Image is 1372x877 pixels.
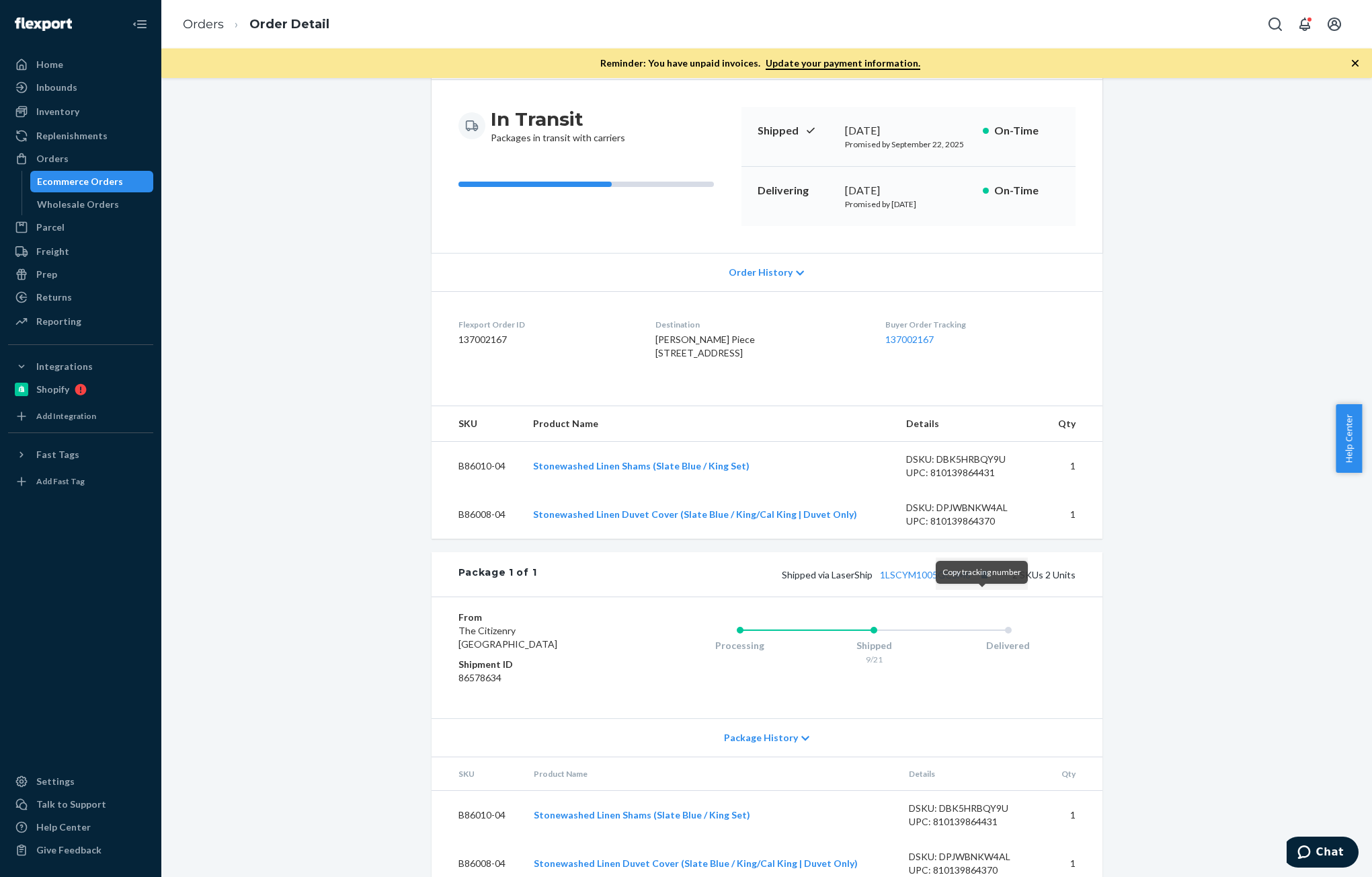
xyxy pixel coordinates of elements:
[126,11,153,38] button: Close Navigation
[36,268,57,281] div: Prep
[8,771,153,792] a: Settings
[8,311,153,332] a: Reporting
[8,839,153,861] button: Give Feedback
[807,639,941,652] div: Shipped
[432,442,523,491] td: B86010-04
[994,123,1059,139] p: On-Time
[906,501,1033,514] div: DSKU: DPJWBNKW4AL
[458,658,619,671] dt: Shipment ID
[941,639,1076,652] div: Delivered
[536,566,1075,583] div: 2 SKUs 2 Units
[1043,406,1102,442] th: Qty
[36,775,75,788] div: Settings
[172,5,340,44] ol: breadcrumbs
[845,139,972,150] p: Promised by September 22, 2025
[898,757,1046,791] th: Details
[36,221,65,234] div: Parcel
[1043,490,1102,539] td: 1
[15,17,72,31] img: Flexport logo
[845,183,972,198] div: [DATE]
[909,802,1035,815] div: DSKU: DBK5HRBQY9U
[458,566,537,583] div: Package 1 of 1
[8,125,153,147] a: Replenishments
[845,123,972,139] div: [DATE]
[600,56,920,70] p: Reminder: You have unpaid invoices.
[458,611,619,624] dt: From
[36,291,72,304] div: Returns
[909,864,1035,877] div: UPC: 810139864370
[909,850,1035,864] div: DSKU: DPJWBNKW4AL
[183,17,224,32] a: Orders
[522,406,895,442] th: Product Name
[432,406,523,442] th: SKU
[36,843,102,857] div: Give Feedback
[942,567,1021,577] span: Copy tracking number
[8,77,153,98] a: Inbounds
[36,360,93,373] div: Integrations
[673,639,807,652] div: Processing
[807,654,941,665] div: 9/21
[906,514,1033,528] div: UPC: 810139864370
[8,264,153,285] a: Prep
[758,123,834,139] p: Shipped
[729,266,793,279] span: Order History
[491,107,625,145] div: Packages in transit with carriers
[36,821,91,834] div: Help Center
[249,17,329,32] a: Order Detail
[8,287,153,308] a: Returns
[766,57,920,70] a: Update your payment information.
[30,194,154,215] a: Wholesale Orders
[534,857,858,869] a: Stonewashed Linen Duvet Cover (Slate Blue / King/Cal King | Duvet Only)
[1321,11,1348,38] button: Open account menu
[845,198,972,210] p: Promised by [DATE]
[8,101,153,122] a: Inventory
[37,175,123,188] div: Ecommerce Orders
[432,757,524,791] th: SKU
[36,129,108,143] div: Replenishments
[758,183,834,198] p: Delivering
[782,569,994,580] span: Shipped via LaserShip
[8,217,153,238] a: Parcel
[523,757,898,791] th: Product Name
[8,444,153,465] button: Fast Tags
[432,791,524,840] td: B86010-04
[724,731,798,745] span: Package History
[1336,404,1362,473] button: Help Center
[8,241,153,262] a: Freight
[36,105,79,118] div: Inventory
[8,379,153,400] a: Shopify
[458,333,634,346] dd: 137002167
[880,569,971,580] a: 1LSCYM1005GC5M8
[8,794,153,815] button: Talk to Support
[1046,791,1102,840] td: 1
[36,58,63,71] div: Home
[655,319,864,330] dt: Destination
[36,383,69,396] div: Shopify
[8,148,153,169] a: Orders
[37,198,119,211] div: Wholesale Orders
[994,183,1059,198] p: On-Time
[1046,757,1102,791] th: Qty
[655,334,755,358] span: [PERSON_NAME] Piece [STREET_ADDRESS]
[534,809,750,821] a: Stonewashed Linen Shams (Slate Blue / King Set)
[8,54,153,75] a: Home
[1262,11,1289,38] button: Open Search Box
[36,81,77,94] div: Inbounds
[885,319,1075,330] dt: Buyer Order Tracking
[458,625,557,650] span: The Citizenry [GEOGRAPHIC_DATA]
[885,334,934,345] a: 137002167
[8,356,153,377] button: Integrations
[432,490,523,539] td: B86008-04
[906,453,1033,466] div: DSKU: DBK5HRBQY9U
[491,107,625,131] h3: In Transit
[30,171,154,192] a: Ecommerce Orders
[895,406,1043,442] th: Details
[36,448,79,461] div: Fast Tags
[533,508,857,520] a: Stonewashed Linen Duvet Cover (Slate Blue / King/Cal King | Duvet Only)
[906,466,1033,480] div: UPC: 810139864431
[36,798,106,811] div: Talk to Support
[36,152,69,165] div: Orders
[458,319,634,330] dt: Flexport Order ID
[533,460,750,471] a: Stonewashed Linen Shams (Slate Blue / King Set)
